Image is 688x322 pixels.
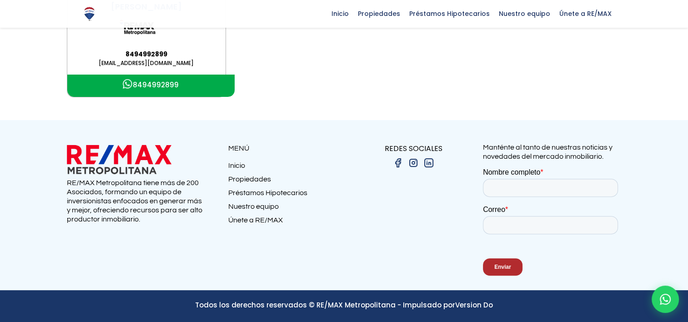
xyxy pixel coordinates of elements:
[392,157,403,168] img: facebook.png
[423,157,434,168] img: linkedin.png
[67,299,622,311] p: Todos los derechos reservados © RE/MAX Metropolitana - Impulsado por
[483,168,622,283] iframe: Form 0
[405,7,494,20] span: Préstamos Hipotecarios
[67,143,171,176] img: remax metropolitana logo
[74,59,219,68] a: [EMAIL_ADDRESS][DOMAIN_NAME]
[74,50,219,59] a: 8494992899
[67,178,206,224] p: RE/MAX Metropolitana tiene más de 200 Asociados, formando un equipo de inversionistas enfocados e...
[483,143,622,161] p: Manténte al tanto de nuestras noticias y novedades del mercado inmobiliario.
[81,6,97,22] img: Logo de REMAX
[228,143,344,154] p: MENÚ
[228,175,344,188] a: Propiedades
[353,7,405,20] span: Propiedades
[555,7,616,20] span: Únete a RE/MAX
[327,7,353,20] span: Inicio
[228,216,344,229] a: Únete a RE/MAX
[344,143,483,154] p: REDES SOCIALES
[228,161,344,175] a: Inicio
[228,188,344,202] a: Préstamos Hipotecarios
[408,157,419,168] img: instagram.png
[123,79,133,89] img: Icono Whatsapp
[455,300,493,310] a: Version Do
[494,7,555,20] span: Nuestro equipo
[67,75,235,97] a: Icono Whatsapp8494992899
[228,202,344,216] a: Nuestro equipo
